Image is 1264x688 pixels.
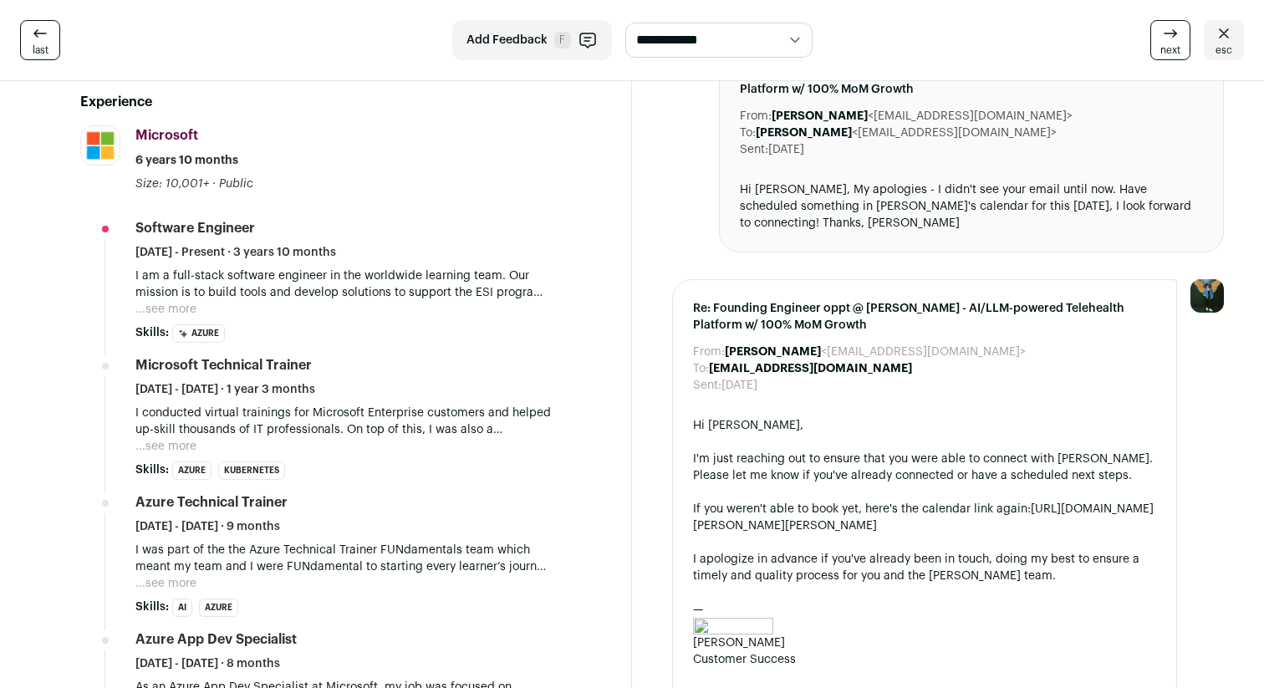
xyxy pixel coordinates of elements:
[80,92,551,112] h2: Experience
[135,461,169,478] span: Skills:
[135,542,551,575] p: I was part of the the Azure Technical Trainer FUNdamentals team which meant my team and I were FU...
[756,125,1057,141] dd: <[EMAIL_ADDRESS][DOMAIN_NAME]>
[693,618,773,634] img: AD_4nXfN_Wdbo-9dN62kpSIH8EszFLdSX9Ee2SmTdSe9uclOz2fvlvqi_K2NFv-j8qjgcrqPyhWTkoaG637ThTiP2dTyvP11O...
[135,129,198,142] span: Microsoft
[172,324,225,343] li: Azure
[740,181,1203,232] div: Hi [PERSON_NAME], My apologies - I didn't see your email until now. Have scheduled something in [...
[721,377,757,394] dd: [DATE]
[218,461,285,480] li: Kubernetes
[135,178,209,190] span: Size: 10,001+
[199,599,238,617] li: Azure
[772,110,868,122] b: [PERSON_NAME]
[772,108,1073,125] dd: <[EMAIL_ADDRESS][DOMAIN_NAME]>
[693,551,1156,584] div: I apologize in advance if you've already been in touch, doing my best to ensure a timely and qual...
[693,651,1156,668] div: Customer Success
[172,461,212,480] li: Azure
[135,518,280,535] span: [DATE] - [DATE] · 9 months
[135,381,315,398] span: [DATE] - [DATE] · 1 year 3 months
[135,356,312,375] div: Microsoft Technical Trainer
[135,655,280,672] span: [DATE] - [DATE] · 8 months
[740,108,772,125] dt: From:
[33,43,48,57] span: last
[135,405,551,438] p: I conducted virtual trainings for Microsoft Enterprise customers and helped up-skill thousands of...
[725,344,1026,360] dd: <[EMAIL_ADDRESS][DOMAIN_NAME]>
[135,152,238,169] span: 6 years 10 months
[740,141,768,158] dt: Sent:
[1160,43,1180,57] span: next
[693,417,1156,434] div: Hi [PERSON_NAME],
[20,20,60,60] a: last
[693,344,725,360] dt: From:
[740,64,1203,98] span: Re: Founding Engineer oppt @ [PERSON_NAME] - AI/LLM-powered Telehealth Platform w/ 100% MoM Growth
[693,360,709,377] dt: To:
[740,125,756,141] dt: To:
[1150,20,1190,60] a: next
[135,301,196,318] button: ...see more
[709,363,912,375] b: [EMAIL_ADDRESS][DOMAIN_NAME]
[693,377,721,394] dt: Sent:
[135,599,169,615] span: Skills:
[693,300,1156,334] span: Re: Founding Engineer oppt @ [PERSON_NAME] - AI/LLM-powered Telehealth Platform w/ 100% MoM Growth
[135,575,196,592] button: ...see more
[81,126,120,165] img: c786a7b10b07920eb52778d94b98952337776963b9c08eb22d98bc7b89d269e4.jpg
[452,20,612,60] button: Add Feedback F
[1204,20,1244,60] a: esc
[554,32,571,48] span: F
[135,324,169,341] span: Skills:
[1216,43,1232,57] span: esc
[172,599,192,617] li: AI
[693,451,1156,484] div: I'm just reaching out to ensure that you were able to connect with [PERSON_NAME]. Please let me k...
[725,346,821,358] b: [PERSON_NAME]
[466,32,548,48] span: Add Feedback
[135,630,297,649] div: Azure App Dev Specialist
[693,634,1156,651] div: [PERSON_NAME]
[135,438,196,455] button: ...see more
[135,219,255,237] div: Software Engineer
[212,176,216,192] span: ·
[219,178,253,190] span: Public
[756,127,852,139] b: [PERSON_NAME]
[1190,279,1224,313] img: 12031951-medium_jpg
[693,601,1156,618] div: —
[693,501,1156,534] div: If you weren't able to book yet, here's the calendar link again:
[135,244,336,261] span: [DATE] - Present · 3 years 10 months
[768,141,804,158] dd: [DATE]
[135,268,551,301] p: I am a full-stack software engineer in the worldwide learning team. Our mission is to build tools...
[135,493,288,512] div: Azure Technical Trainer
